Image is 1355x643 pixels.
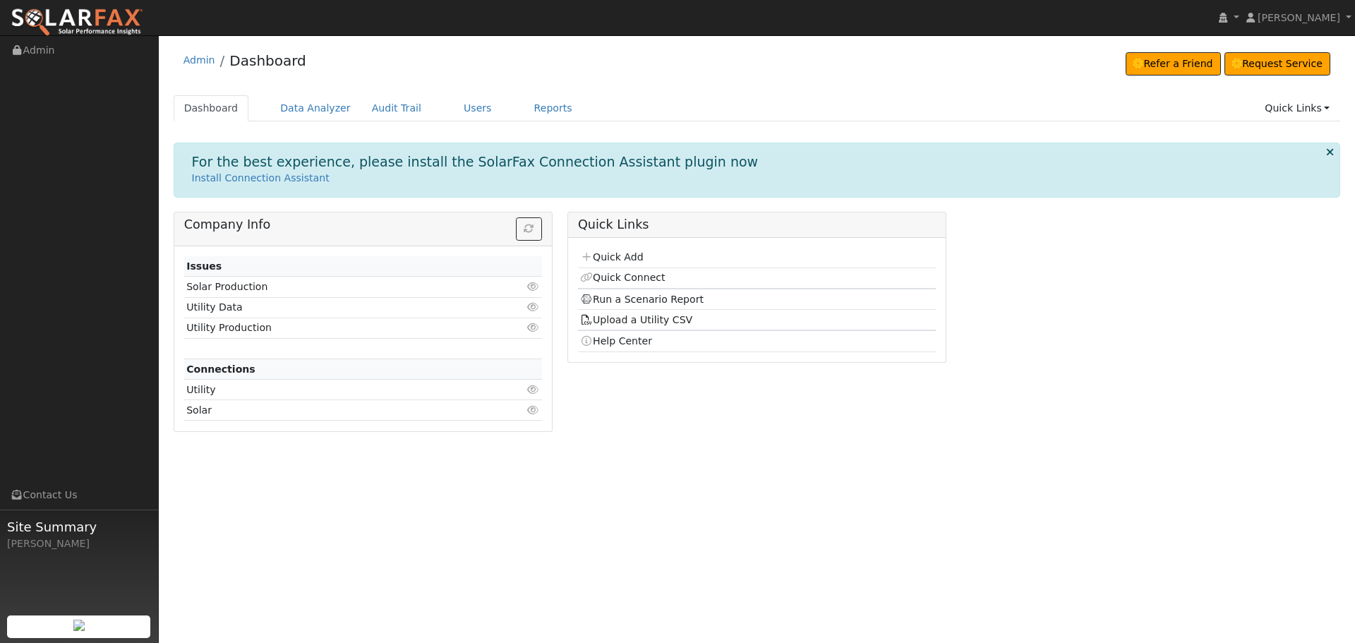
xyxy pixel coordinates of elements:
[580,314,692,325] a: Upload a Utility CSV
[453,95,502,121] a: Users
[184,318,484,338] td: Utility Production
[1126,52,1221,76] a: Refer a Friend
[192,172,330,184] a: Install Connection Assistant
[186,363,255,375] strong: Connections
[361,95,432,121] a: Audit Trail
[527,323,540,332] i: Click to view
[580,335,652,347] a: Help Center
[184,217,542,232] h5: Company Info
[186,260,222,272] strong: Issues
[73,620,85,631] img: retrieve
[578,217,936,232] h5: Quick Links
[580,294,704,305] a: Run a Scenario Report
[527,405,540,415] i: Click to view
[7,536,151,551] div: [PERSON_NAME]
[11,8,143,37] img: SolarFax
[270,95,361,121] a: Data Analyzer
[7,517,151,536] span: Site Summary
[580,251,643,263] a: Quick Add
[527,282,540,292] i: Click to view
[174,95,249,121] a: Dashboard
[580,272,665,283] a: Quick Connect
[184,277,484,297] td: Solar Production
[1258,12,1340,23] span: [PERSON_NAME]
[184,297,484,318] td: Utility Data
[184,400,484,421] td: Solar
[527,385,540,395] i: Click to view
[183,54,215,66] a: Admin
[229,52,306,69] a: Dashboard
[1254,95,1340,121] a: Quick Links
[524,95,583,121] a: Reports
[184,380,484,400] td: Utility
[192,154,759,170] h1: For the best experience, please install the SolarFax Connection Assistant plugin now
[527,302,540,312] i: Click to view
[1224,52,1331,76] a: Request Service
